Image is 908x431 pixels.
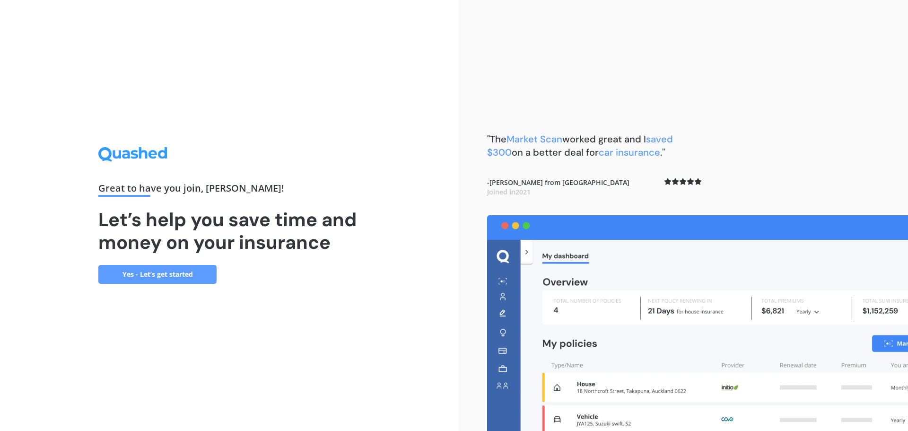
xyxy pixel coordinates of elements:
[98,208,360,254] h1: Let’s help you save time and money on your insurance
[98,265,217,284] a: Yes - Let’s get started
[487,178,629,196] b: - [PERSON_NAME] from [GEOGRAPHIC_DATA]
[487,133,673,158] span: saved $300
[506,133,562,145] span: Market Scan
[487,187,531,196] span: Joined in 2021
[98,184,360,197] div: Great to have you join , [PERSON_NAME] !
[599,146,660,158] span: car insurance
[487,215,908,431] img: dashboard.webp
[487,133,673,158] b: "The worked great and I on a better deal for ."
